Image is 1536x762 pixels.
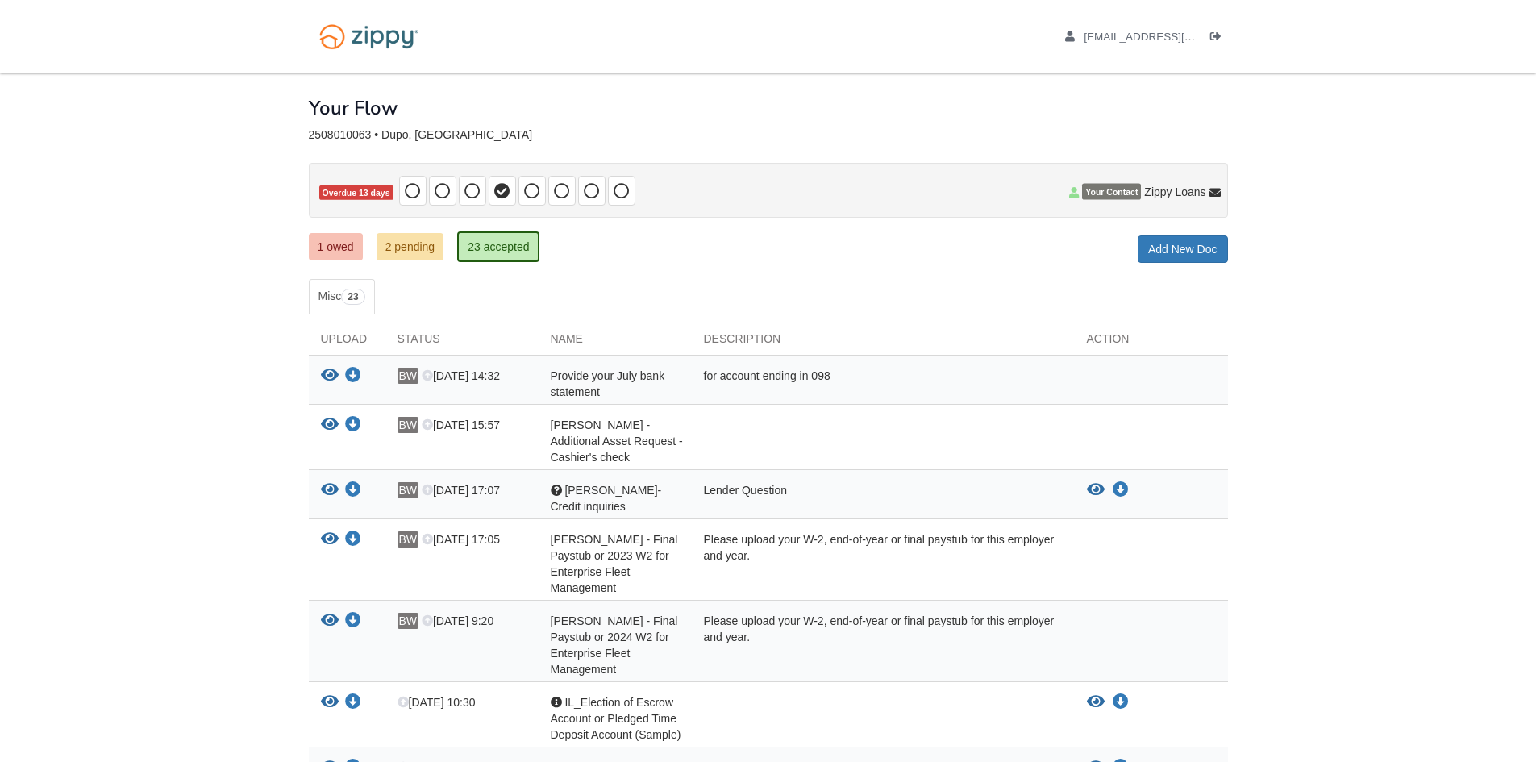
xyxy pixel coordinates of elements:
div: Description [692,331,1075,355]
div: 2508010063 • Dupo, [GEOGRAPHIC_DATA] [309,128,1228,142]
div: Please upload your W-2, end-of-year or final paystub for this employer and year. [692,531,1075,596]
span: [PERSON_NAME] - Final Paystub or 2023 W2 for Enterprise Fleet Management [551,533,678,594]
span: [DATE] 14:32 [422,369,500,382]
span: [PERSON_NAME]- Credit inquiries [551,484,662,513]
a: Log out [1210,31,1228,47]
a: Download Benjamin Wuelling - Additional Asset Request - Cashier's check [345,419,361,432]
img: Logo [309,16,429,57]
span: Zippy Loans [1144,184,1205,200]
span: BW [398,613,419,629]
a: edit profile [1065,31,1269,47]
span: BW [398,417,419,433]
div: Lender Question [692,482,1075,514]
button: View Benjamin Wuelling - Final Paystub or 2023 W2 for Enterprise Fleet Management [321,531,339,548]
span: benjaminwuelling@gmail.com [1084,31,1268,43]
a: Download IL_Election of Escrow Account or Pledged Time Deposit Account (Sample) [1113,696,1129,709]
div: Name [539,331,692,355]
div: Upload [309,331,385,355]
a: Download Benjamin Wuelling- Credit inquiries [1113,484,1129,497]
span: [DATE] 9:20 [422,614,493,627]
span: [DATE] 17:07 [422,484,500,497]
a: Add New Doc [1138,235,1228,263]
span: 23 [341,289,364,305]
button: View Benjamin Wuelling - Additional Asset Request - Cashier's check [321,417,339,434]
button: View Provide your July bank statement [321,368,339,385]
span: [PERSON_NAME] - Final Paystub or 2024 W2 for Enterprise Fleet Management [551,614,678,676]
span: Overdue 13 days [319,185,393,201]
span: BW [398,368,419,384]
button: View Benjamin Wuelling - Final Paystub or 2024 W2 for Enterprise Fleet Management [321,613,339,630]
button: View Benjamin Wuelling- Credit inquiries [1087,482,1105,498]
a: 1 owed [309,233,363,260]
a: 2 pending [377,233,444,260]
a: Download Provide your July bank statement [345,370,361,383]
a: Misc [309,279,375,314]
span: BW [398,531,419,548]
a: Download Benjamin Wuelling - Final Paystub or 2023 W2 for Enterprise Fleet Management [345,534,361,547]
h1: Your Flow [309,98,398,119]
span: Your Contact [1082,184,1141,200]
span: IL_Election of Escrow Account or Pledged Time Deposit Account (Sample) [551,696,681,741]
button: View IL_Election of Escrow Account or Pledged Time Deposit Account (Sample) [1087,694,1105,710]
a: Download Benjamin Wuelling- Credit inquiries [345,485,361,498]
button: View Benjamin Wuelling- Credit inquiries [321,482,339,499]
button: View IL_Election of Escrow Account or Pledged Time Deposit Account (Sample) [321,694,339,711]
a: Download IL_Election of Escrow Account or Pledged Time Deposit Account (Sample) [345,697,361,710]
div: Status [385,331,539,355]
span: [DATE] 10:30 [398,696,476,709]
div: for account ending in 098 [692,368,1075,400]
div: Action [1075,331,1228,355]
a: 23 accepted [457,231,539,262]
span: BW [398,482,419,498]
span: [PERSON_NAME] - Additional Asset Request - Cashier's check [551,418,683,464]
span: [DATE] 17:05 [422,533,500,546]
div: Please upload your W-2, end-of-year or final paystub for this employer and year. [692,613,1075,677]
span: Provide your July bank statement [551,369,665,398]
a: Download Benjamin Wuelling - Final Paystub or 2024 W2 for Enterprise Fleet Management [345,615,361,628]
span: [DATE] 15:57 [422,418,500,431]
